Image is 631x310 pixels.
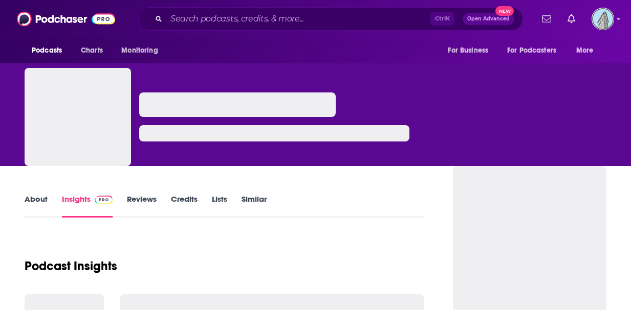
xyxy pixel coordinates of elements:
button: open menu [441,41,501,60]
span: Ctrl K [430,12,454,26]
a: About [25,194,48,218]
a: Credits [171,194,198,218]
div: Search podcasts, credits, & more... [138,7,523,31]
span: New [495,6,514,16]
button: Show profile menu [592,8,614,30]
h1: Podcast Insights [25,258,117,274]
span: Logged in as FlatironBooks [592,8,614,30]
button: Open AdvancedNew [463,13,514,25]
a: Lists [212,194,227,218]
span: For Podcasters [507,43,556,58]
a: Charts [74,41,109,60]
a: Similar [242,194,267,218]
img: Podchaser Pro [95,196,113,204]
button: open menu [25,41,75,60]
a: Show notifications dropdown [563,10,579,28]
img: User Profile [592,8,614,30]
span: Charts [81,43,103,58]
span: For Business [448,43,488,58]
a: Show notifications dropdown [538,10,555,28]
span: Monitoring [121,43,158,58]
input: Search podcasts, credits, & more... [166,11,430,27]
button: open menu [501,41,571,60]
span: More [576,43,594,58]
span: Open Advanced [467,16,510,21]
img: Podchaser - Follow, Share and Rate Podcasts [17,9,115,29]
span: Podcasts [32,43,62,58]
a: Reviews [127,194,157,218]
button: open menu [569,41,606,60]
button: open menu [114,41,171,60]
a: InsightsPodchaser Pro [62,194,113,218]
